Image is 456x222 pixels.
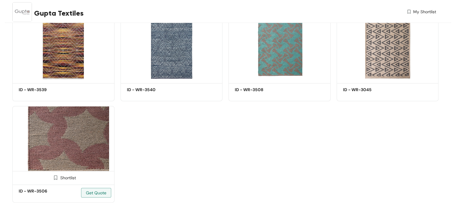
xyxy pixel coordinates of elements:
[127,87,178,93] h5: ID - WR-3540
[235,87,286,93] h5: ID - WR-3508
[19,188,70,194] h5: ID - WR-3506
[81,188,111,198] button: Get Quote
[86,190,106,196] span: Get Quote
[34,8,83,19] span: Gupta Textiles
[12,5,115,81] img: dc7c500a-78d4-4cb3-814b-610d8b83495c
[406,9,412,15] img: wishlist
[12,106,115,183] img: 683be076-a9e7-4f91-b2fa-5d3b95d6b1c7
[228,5,331,81] img: 0884506e-bdfb-467b-9e10-fdd409ffd930
[19,87,70,93] h5: ID - WR-3539
[121,5,223,81] img: 61aa672c-55f0-4e2a-b7cc-b1ffd89fcd03
[337,5,439,81] img: 3c915616-7516-4614-ba38-83052c74c20c
[413,9,436,15] span: My Shortlist
[53,175,58,180] img: Shortlist
[51,174,76,180] div: Shortlist
[12,2,32,22] img: Buyer Portal
[343,87,394,93] h5: ID - WR-3045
